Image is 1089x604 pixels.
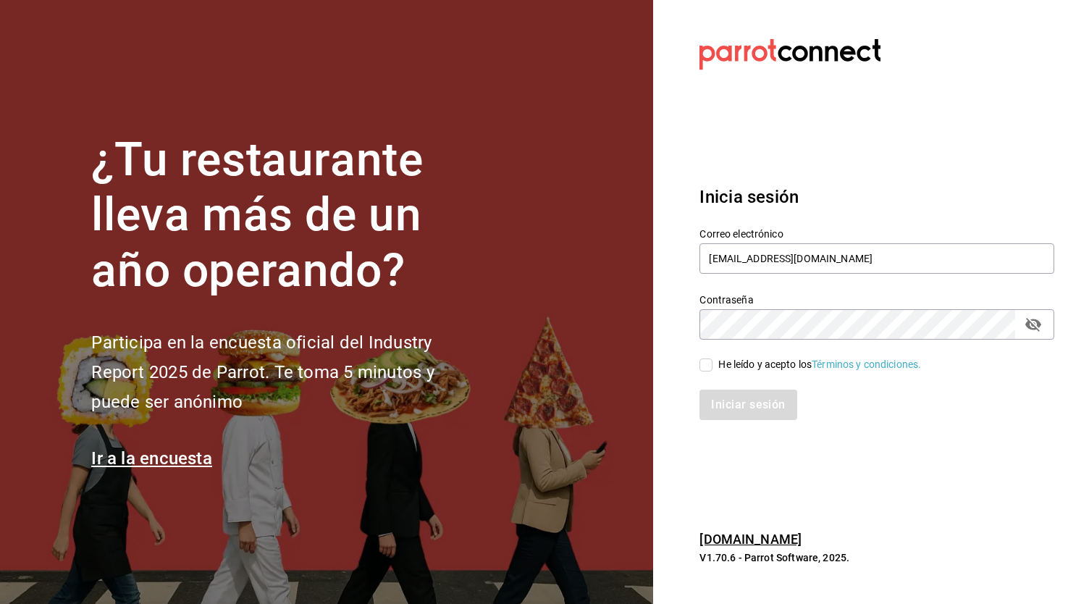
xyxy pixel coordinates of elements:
[91,133,482,299] h1: ¿Tu restaurante lleva más de un año operando?
[699,228,1054,238] label: Correo electrónico
[699,184,1054,210] h3: Inicia sesión
[718,357,921,372] div: He leído y acepto los
[1021,312,1046,337] button: passwordField
[699,294,1054,304] label: Contraseña
[699,532,802,547] a: [DOMAIN_NAME]
[699,243,1054,274] input: Ingresa tu correo electrónico
[91,448,212,469] a: Ir a la encuesta
[812,358,921,370] a: Términos y condiciones.
[699,550,1054,565] p: V1.70.6 - Parrot Software, 2025.
[91,328,482,416] h2: Participa en la encuesta oficial del Industry Report 2025 de Parrot. Te toma 5 minutos y puede se...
